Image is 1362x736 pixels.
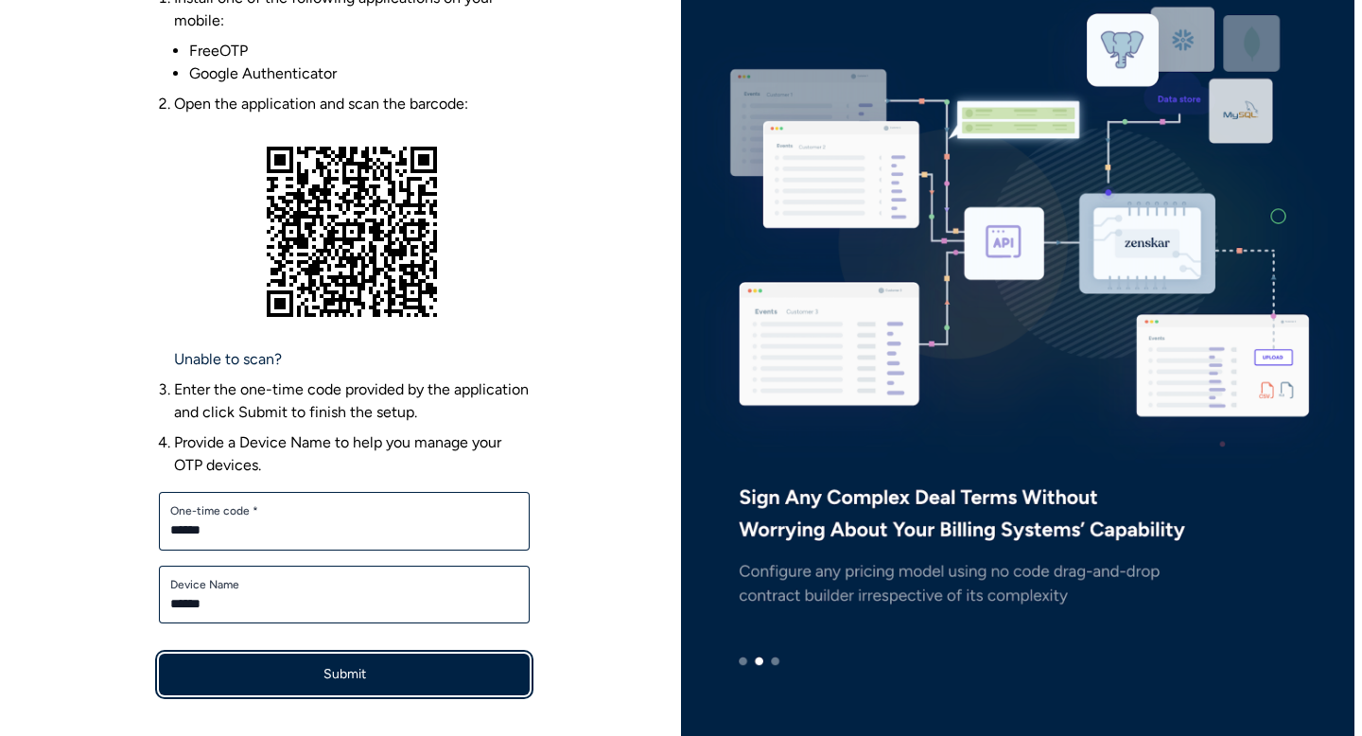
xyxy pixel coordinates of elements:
[174,431,530,477] li: Provide a Device Name to help you manage your OTP devices.
[174,348,282,371] a: Unable to scan?
[236,115,468,348] img: Figure: Barcode
[174,378,530,424] li: Enter the one-time code provided by the application and click Submit to finish the setup.
[189,62,530,85] li: Google Authenticator
[174,93,530,115] p: Open the application and scan the barcode:
[159,654,530,695] button: Submit
[170,503,518,518] label: One-time code *
[170,577,518,592] label: Device Name
[189,40,530,62] li: FreeOTP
